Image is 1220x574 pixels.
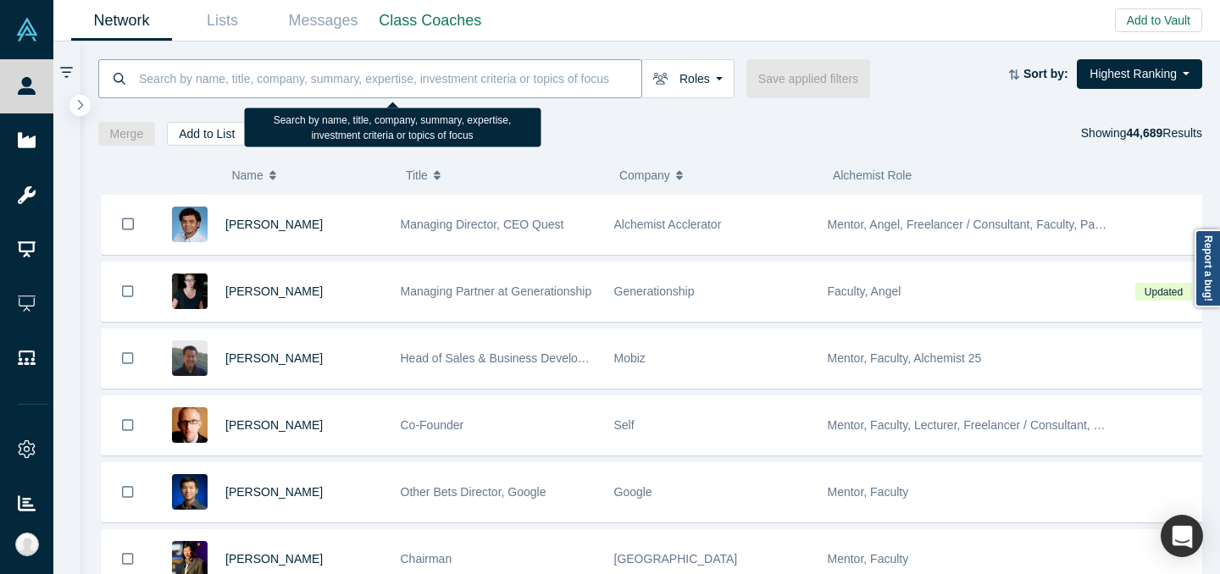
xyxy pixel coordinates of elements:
button: Title [406,157,602,193]
span: Mentor, Faculty, Alchemist 25 [828,351,982,365]
button: Highest Ranking [1077,59,1202,89]
a: Network [71,1,172,41]
span: Other Bets Director, Google [401,485,546,499]
span: Generationship [614,284,695,298]
a: Lists [172,1,273,41]
a: [PERSON_NAME] [225,351,323,365]
button: Bookmark [102,396,154,455]
span: Mobiz [614,351,646,365]
button: Add to Vault [1115,8,1202,32]
a: [PERSON_NAME] [225,218,323,231]
span: Chairman [401,552,452,566]
button: Merge [98,122,156,146]
button: Bookmark [102,262,154,321]
a: Class Coaches [374,1,487,41]
img: Robert Winder's Profile Image [172,407,208,443]
button: Bookmark [102,463,154,522]
span: [GEOGRAPHIC_DATA] [614,552,738,566]
span: Faculty, Angel [828,284,901,298]
span: Mentor, Angel, Freelancer / Consultant, Faculty, Partner, Lecturer, VC [828,218,1191,231]
button: Roles [641,59,735,98]
button: Save applied filters [746,59,870,98]
img: Steven Kan's Profile Image [172,474,208,510]
span: Co-Founder [401,418,464,432]
span: Managing Partner at Generationship [401,284,592,298]
div: Showing [1081,122,1202,146]
img: Gnani Palanikumar's Profile Image [172,207,208,242]
a: Messages [273,1,374,41]
span: Managing Director, CEO Quest [401,218,564,231]
button: Bookmark [102,329,154,388]
img: Alchemist Vault Logo [15,18,39,41]
span: Google [614,485,652,499]
img: Ally Hoang's Account [15,533,39,556]
a: [PERSON_NAME] [225,418,323,432]
input: Search by name, title, company, summary, expertise, investment criteria or topics of focus [137,58,641,98]
span: Title [406,157,428,193]
span: Results [1126,126,1202,140]
button: Company [619,157,815,193]
a: [PERSON_NAME] [225,485,323,499]
span: Company [619,157,670,193]
span: Updated [1135,283,1191,301]
span: Name [231,157,263,193]
span: Mentor, Faculty [828,552,909,566]
button: Add to List [167,122,247,146]
strong: Sort by: [1023,67,1068,80]
strong: 44,689 [1126,126,1162,140]
img: Rachel Chalmers's Profile Image [172,273,208,309]
span: Alchemist Role [833,168,912,182]
span: Mentor, Faculty [828,485,909,499]
button: Name [231,157,388,193]
span: Head of Sales & Business Development (interim) [401,351,657,365]
span: Alchemist Acclerator [614,218,722,231]
a: [PERSON_NAME] [225,552,323,566]
a: Report a bug! [1195,229,1220,307]
a: [PERSON_NAME] [225,284,323,298]
span: Self [614,418,635,432]
img: Michael Chang's Profile Image [172,340,208,376]
button: Bookmark [102,195,154,254]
